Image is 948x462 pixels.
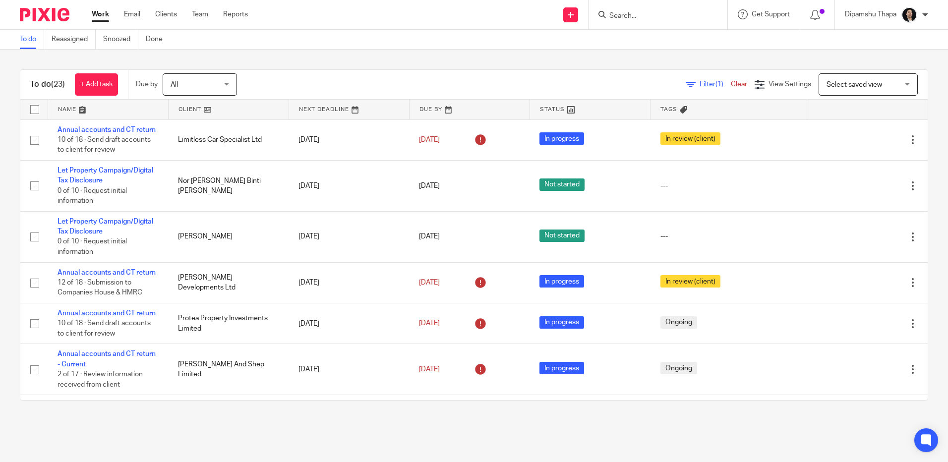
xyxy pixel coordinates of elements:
[660,132,720,145] span: In review (client)
[124,9,140,19] a: Email
[289,344,409,395] td: [DATE]
[58,238,127,256] span: 0 of 10 · Request initial information
[30,79,65,90] h1: To do
[419,233,440,240] span: [DATE]
[58,320,151,338] span: 10 of 18 · Send draft accounts to client for review
[58,136,151,154] span: 10 of 18 · Send draft accounts to client for review
[289,160,409,211] td: [DATE]
[58,126,156,133] a: Annual accounts and CT return
[51,80,65,88] span: (23)
[171,81,178,88] span: All
[700,81,731,88] span: Filter
[289,119,409,160] td: [DATE]
[223,9,248,19] a: Reports
[539,316,584,329] span: In progress
[168,262,289,303] td: [PERSON_NAME] Developments Ltd
[539,230,585,242] span: Not started
[901,7,917,23] img: Dipamshu2.jpg
[289,211,409,262] td: [DATE]
[168,395,289,430] td: Summersalt Properties Limited
[660,231,797,241] div: ---
[419,320,440,327] span: [DATE]
[92,9,109,19] a: Work
[192,9,208,19] a: Team
[660,275,720,288] span: In review (client)
[539,362,584,374] span: In progress
[58,187,127,205] span: 0 of 10 · Request initial information
[289,303,409,344] td: [DATE]
[660,107,677,112] span: Tags
[752,11,790,18] span: Get Support
[168,119,289,160] td: Limitless Car Specialist Ltd
[845,9,896,19] p: Dipamshu Thapa
[168,211,289,262] td: [PERSON_NAME]
[715,81,723,88] span: (1)
[539,178,585,191] span: Not started
[289,262,409,303] td: [DATE]
[168,344,289,395] td: [PERSON_NAME] And Shep Limited
[419,136,440,143] span: [DATE]
[58,279,142,296] span: 12 of 18 · Submission to Companies House & HMRC
[660,362,697,374] span: Ongoing
[155,9,177,19] a: Clients
[608,12,698,21] input: Search
[52,30,96,49] a: Reassigned
[168,160,289,211] td: Nor [PERSON_NAME] Binti [PERSON_NAME]
[20,30,44,49] a: To do
[289,395,409,430] td: [DATE]
[419,182,440,189] span: [DATE]
[58,310,156,317] a: Annual accounts and CT return
[769,81,811,88] span: View Settings
[103,30,138,49] a: Snoozed
[827,81,882,88] span: Select saved view
[731,81,747,88] a: Clear
[539,275,584,288] span: In progress
[58,269,156,276] a: Annual accounts and CT return
[419,366,440,373] span: [DATE]
[58,350,156,367] a: Annual accounts and CT return - Current
[20,8,69,21] img: Pixie
[136,79,158,89] p: Due by
[58,371,143,388] span: 2 of 17 · Review information received from client
[660,181,797,191] div: ---
[168,303,289,344] td: Protea Property Investments Limited
[419,279,440,286] span: [DATE]
[58,218,153,235] a: Let Property Campaign/Digital Tax Disclosure
[146,30,170,49] a: Done
[539,132,584,145] span: In progress
[58,167,153,184] a: Let Property Campaign/Digital Tax Disclosure
[660,316,697,329] span: Ongoing
[75,73,118,96] a: + Add task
